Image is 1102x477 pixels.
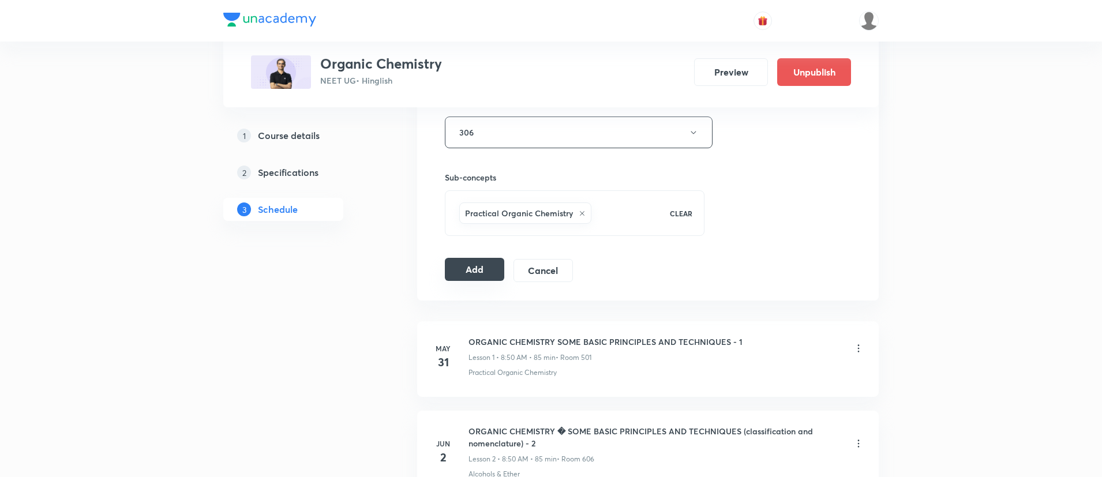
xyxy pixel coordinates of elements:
[754,12,772,30] button: avatar
[432,449,455,466] h4: 2
[251,55,311,89] img: 31E539B8-EDA2-479E-BC0C-EDF9600B46D8_plus.png
[258,166,318,179] h5: Specifications
[223,13,316,27] img: Company Logo
[859,11,879,31] img: Shahrukh Ansari
[694,58,768,86] button: Preview
[758,16,768,26] img: avatar
[556,352,591,363] p: • Room 501
[468,367,557,378] p: Practical Organic Chemistry
[670,208,692,219] p: CLEAR
[237,202,251,216] p: 3
[465,207,573,219] h6: Practical Organic Chemistry
[237,166,251,179] p: 2
[223,13,316,29] a: Company Logo
[468,454,557,464] p: Lesson 2 • 8:50 AM • 85 min
[320,55,442,72] h3: Organic Chemistry
[468,425,853,449] h6: ORGANIC CHEMISTRY � SOME BASIC PRINCIPLES AND TECHNIQUES (classification and nomenclature) - 2
[445,171,704,183] h6: Sub-concepts
[320,74,442,87] p: NEET UG • Hinglish
[432,343,455,354] h6: May
[468,336,743,348] h6: ORGANIC CHEMISTRY SOME BASIC PRINCIPLES AND TECHNIQUES - 1
[223,161,380,184] a: 2Specifications
[557,454,594,464] p: • Room 606
[445,258,504,281] button: Add
[258,202,298,216] h5: Schedule
[258,129,320,142] h5: Course details
[513,259,573,282] button: Cancel
[432,354,455,371] h4: 31
[223,124,380,147] a: 1Course details
[237,129,251,142] p: 1
[445,117,713,148] button: 306
[777,58,851,86] button: Unpublish
[468,352,556,363] p: Lesson 1 • 8:50 AM • 85 min
[432,438,455,449] h6: Jun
